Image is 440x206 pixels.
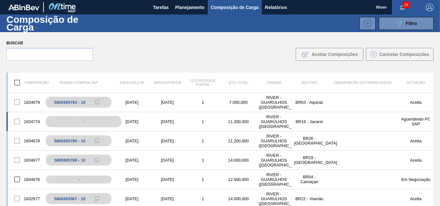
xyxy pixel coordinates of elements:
div: 1834679 [8,95,43,109]
div: Data entrega [150,81,185,85]
div: BR22 - Viamão [292,196,327,201]
div: 1 [185,100,221,105]
div: BR03 - Aquiraz [292,100,327,105]
div: 1832677 [8,192,43,205]
div: [DATE] [150,158,185,163]
div: RIVER - GUARULHOS (SP) [256,114,292,129]
div: Situação [398,81,434,85]
span: Relatórios [265,4,287,11]
div: 11.200,000 [221,139,256,143]
button: Cancelar Composições [366,48,434,61]
div: 1834676 [8,173,43,186]
div: 14.000,000 [221,196,256,201]
div: RIVER - GUARULHOS (SP) [256,192,292,206]
div: [DATE] [114,196,150,201]
img: Logout [426,4,434,11]
div: RIVER - GUARULHOS (SP) [256,153,292,167]
div: RIVER - GUARULHOS (SP) [256,134,292,148]
div: Copiar [91,156,103,164]
div: [DATE] [150,139,185,143]
img: TNhmsLtSVTkK8tSr43FrP2fwEKptu5GPRR3wAAAABJRU5ErkJggg== [8,4,39,10]
div: 1 [185,119,221,124]
div: 1834774 [8,115,43,128]
div: - [46,175,111,184]
div: Copiar [91,137,103,145]
div: Aguardando PC SAP [398,117,434,126]
span: 24 [403,1,410,8]
div: Aceita [398,158,434,163]
div: BR26 - Uberlândia [292,136,327,146]
div: Origem [256,81,292,85]
div: [DATE] [114,100,150,105]
button: Aceitar Composições [296,48,363,61]
div: Copiar [91,98,103,106]
span: Aceitar Composições [311,52,358,57]
div: - [46,116,121,127]
div: 1 [185,177,221,182]
div: Composição [8,76,43,89]
div: RIVER - GUARULHOS (SP) [256,172,292,187]
div: [DATE] [150,177,185,182]
div: BR19 - Nova Rio [292,155,327,165]
span: Composição de Carga [211,4,259,11]
div: Aceita [398,100,434,105]
div: 14.000,000 [221,158,256,163]
div: RIVER - GUARULHOS (SP) [256,95,292,110]
div: Observação do Fornecedor [327,81,398,85]
div: [DATE] [150,119,185,124]
div: 1 [185,139,221,143]
div: [DATE] [114,177,150,182]
span: Filtro [406,21,417,26]
div: [DATE] [150,196,185,201]
div: 5800365793 - 10 [54,100,85,105]
h1: Composição de Carga [6,16,106,31]
div: 5800365790 - 10 [54,139,85,143]
div: Copiar [91,195,103,202]
div: BR16 - Jacareí [292,119,327,124]
button: Notificações [392,3,413,12]
div: Destino [292,81,327,85]
div: Nova Composição [356,17,376,30]
span: Planejamento [175,4,205,11]
div: 1 [185,158,221,163]
div: 1834678 [8,134,43,148]
div: [DATE] [150,100,185,105]
div: Data coleta [114,81,150,85]
span: Tarefas [153,4,169,11]
button: Filtro [379,17,434,30]
div: [DATE] [114,139,150,143]
div: 5800363567 - 10 [54,196,85,201]
div: 1 [185,196,221,201]
div: Em Negociação [398,177,434,182]
div: Aceita [398,139,434,143]
div: 11.200,000 [221,119,256,124]
div: [DATE] [114,158,150,163]
div: 1834677 [8,153,43,167]
div: Pedido Compra SAP [43,81,114,85]
div: Qtd Pedidos Portal [185,79,221,86]
div: [DATE] [114,119,150,124]
label: Buscar [6,39,93,48]
div: 5800365789 - 10 [54,158,85,163]
div: Aceita [398,196,434,201]
span: Cancelar Composições [379,52,429,57]
div: 7.000,000 [221,100,256,105]
div: BR04 - Camaçari [292,175,327,184]
div: Qtd Total [221,81,256,85]
div: 12.500,000 [221,177,256,182]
